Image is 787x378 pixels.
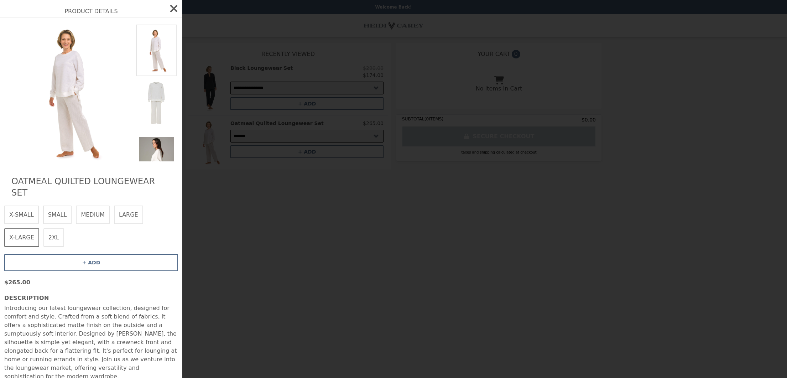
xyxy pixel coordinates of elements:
h3: Description [4,294,178,302]
button: MEDIUM [76,206,109,224]
button: LARGE [114,206,143,224]
img: X-LARGE [136,25,177,76]
button: SMALL [43,206,72,224]
button: X-SMALL [4,206,39,224]
img: X-LARGE [136,76,177,129]
img: X-LARGE [136,129,177,134]
button: X-LARGE [4,228,39,247]
button: + ADD [4,254,178,271]
img: X-LARGE [136,134,177,187]
p: $265.00 [4,278,178,287]
img: X-LARGE [4,25,135,161]
button: 2XL [43,228,64,247]
h2: Oatmeal Quilted Loungewear Set [11,176,171,198]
